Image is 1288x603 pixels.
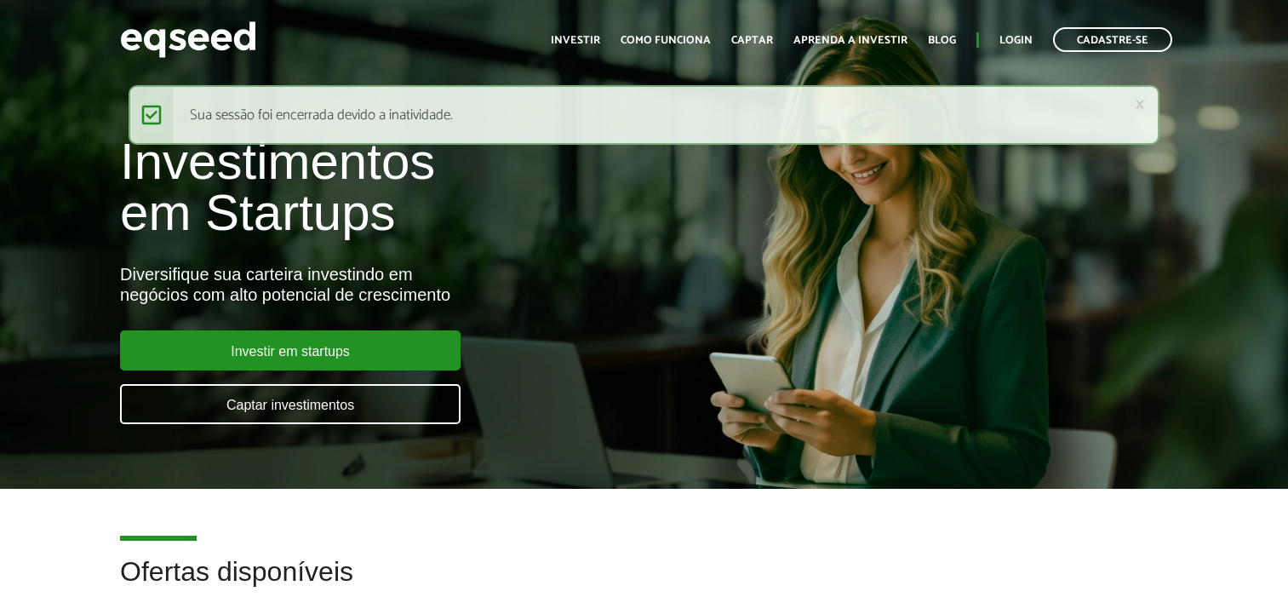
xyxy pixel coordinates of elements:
[120,264,739,305] div: Diversifique sua carteira investindo em negócios com alto potencial de crescimento
[120,330,461,370] a: Investir em startups
[793,35,907,46] a: Aprenda a investir
[731,35,773,46] a: Captar
[120,384,461,424] a: Captar investimentos
[999,35,1033,46] a: Login
[129,85,1159,145] div: Sua sessão foi encerrada devido a inatividade.
[1053,27,1172,52] a: Cadastre-se
[928,35,956,46] a: Blog
[120,17,256,62] img: EqSeed
[120,136,739,238] h1: Investimentos em Startups
[1135,95,1145,113] a: ×
[551,35,600,46] a: Investir
[621,35,711,46] a: Como funciona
